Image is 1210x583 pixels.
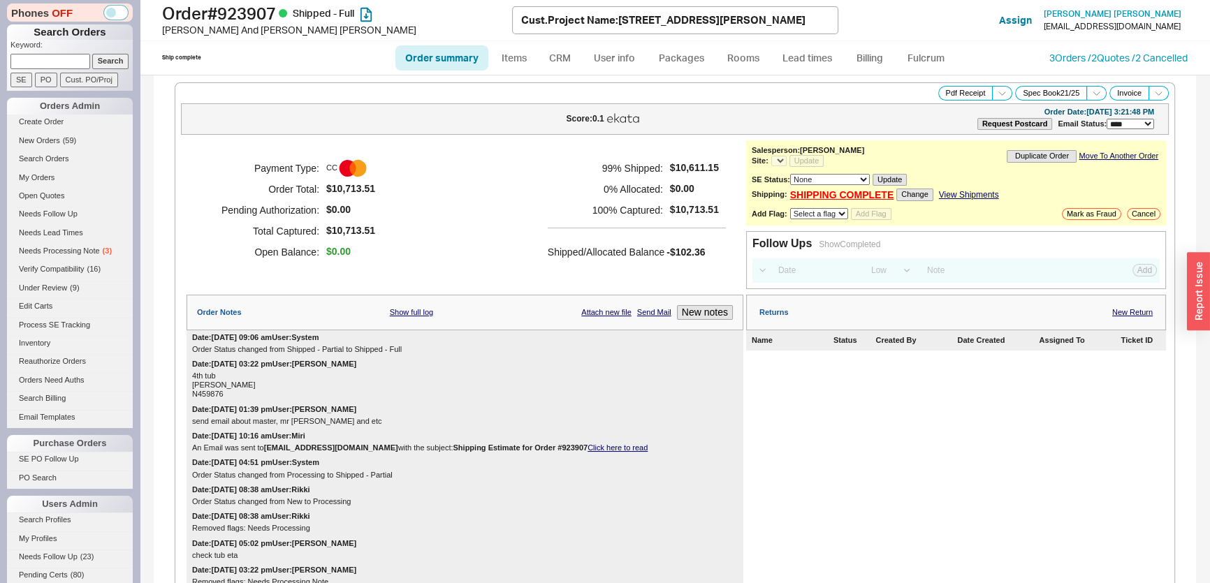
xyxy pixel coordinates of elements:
[103,246,112,255] span: ( 3 )
[7,207,133,221] a: Needs Follow Up
[670,183,719,195] span: $0.00
[1127,208,1160,220] button: Cancel
[521,13,806,27] div: Cust. Project Name : [STREET_ADDRESS][PERSON_NAME]
[1015,86,1087,101] button: Spec Book21/25
[7,410,133,425] a: Email Templates
[192,471,738,480] div: Order Status changed from Processing to Shipped - Partial
[162,3,512,23] h1: Order # 923907
[919,261,1059,280] input: Note
[1121,336,1160,345] div: Ticket ID
[1117,89,1142,98] span: Invoice
[873,174,907,186] button: Update
[204,158,319,179] h5: Payment Type:
[946,89,986,98] span: Pdf Receipt
[192,371,738,399] div: 4th tub [PERSON_NAME] N459876
[752,146,864,154] b: Salesperson: [PERSON_NAME]
[752,336,831,345] div: Name
[772,45,843,71] a: Lead times
[80,552,94,561] span: ( 23 )
[7,512,133,527] a: Search Profiles
[35,73,57,87] input: PO
[7,391,133,406] a: Search Billing
[192,512,310,521] div: Date: [DATE] 08:38 am User: Rikki
[7,24,133,40] h1: Search Orders
[1044,22,1181,31] div: [EMAIL_ADDRESS][DOMAIN_NAME]
[192,431,305,441] div: Date: [DATE] 10:16 am User: Miri
[1023,89,1079,98] span: Spec Book 21 / 25
[7,496,133,512] div: Users Admin
[1062,208,1121,220] button: Mark as Fraud
[1067,209,1116,219] span: Mark as Fraud
[7,531,133,546] a: My Profiles
[197,308,242,317] div: Order Notes
[982,119,1048,128] b: Request Postcard
[752,190,787,199] b: Shipping:
[453,443,588,452] b: Shipping Estimate for Order #923907
[204,221,319,242] h5: Total Captured:
[491,45,537,71] a: Items
[52,6,73,20] span: OFF
[192,539,356,548] div: Date: [DATE] 05:02 pm User: [PERSON_NAME]
[583,45,646,71] a: User info
[581,308,632,317] a: Attach new file
[192,497,738,506] div: Order Status changed from New to Processing
[7,189,133,203] a: Open Quotes
[1112,308,1153,317] a: New Return
[875,336,954,345] div: Created By
[192,443,738,452] div: An Email was sent to with the subject:
[395,45,488,71] a: Order summary
[192,566,356,575] div: Date: [DATE] 03:22 pm User: [PERSON_NAME]
[204,200,319,221] h5: Pending Authorization:
[588,443,648,452] a: Click here to read
[999,13,1032,27] button: Assign
[752,209,787,218] b: Add Flag:
[7,471,133,485] a: PO Search
[204,242,319,263] h5: Open Balance:
[851,208,891,220] button: Add Flag
[63,136,77,145] span: ( 59 )
[326,154,367,182] span: CC
[162,54,201,61] div: Ship complete
[7,133,133,148] a: New Orders(59)
[390,308,433,317] a: Show full log
[326,246,351,258] span: $0.00
[670,204,719,216] span: $10,713.51
[192,345,738,354] div: Order Status changed from Shipped - Partial to Shipped - Full
[1132,209,1156,219] span: Cancel
[7,152,133,166] a: Search Orders
[790,189,894,201] a: SHIPPING COMPLETE
[7,299,133,313] a: Edit Carts
[752,156,768,165] b: Site:
[19,136,60,145] span: New Orders
[845,45,894,71] a: Billing
[670,162,719,174] span: $10,611.15
[648,45,714,71] a: Packages
[1132,264,1157,276] button: Add
[326,183,375,195] span: $10,713.51
[938,86,993,101] button: Pdf Receipt
[1007,150,1077,162] button: Duplicate Order
[1039,336,1118,345] div: Assigned To
[677,305,733,320] button: New notes
[1044,9,1181,19] a: [PERSON_NAME] [PERSON_NAME]
[192,485,310,494] div: Date: [DATE] 08:38 am User: Rikki
[819,239,889,249] div: Show Completed
[7,226,133,240] a: Needs Lead Times
[19,570,68,579] span: Pending Certs
[7,336,133,350] a: Inventory
[192,360,356,369] div: Date: [DATE] 03:22 pm User: [PERSON_NAME]
[548,242,664,262] h5: Shipped/Allocated Balance
[7,373,133,388] a: Orders Need Auths
[897,45,954,71] a: Fulcrum
[7,170,133,185] a: My Orders
[7,435,133,452] div: Purchase Orders
[1137,265,1152,275] span: Add
[7,568,133,582] a: Pending Certs(80)
[759,308,789,317] div: Returns
[789,155,824,167] button: Update
[7,244,133,258] a: Needs Processing Note(3)
[7,3,133,22] div: Phones
[162,23,512,37] div: [PERSON_NAME] And [PERSON_NAME] [PERSON_NAME]
[548,158,663,179] h5: 99 % Shipped:
[7,354,133,369] a: Reauthorize Orders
